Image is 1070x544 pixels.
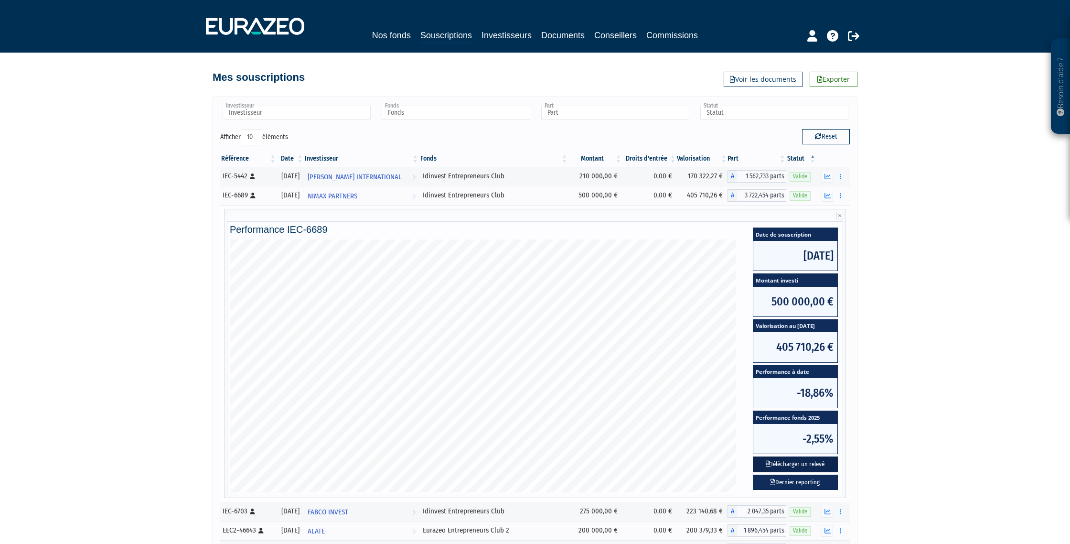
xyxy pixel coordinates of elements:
[724,72,802,87] a: Voir les documents
[753,378,837,408] span: -18,86%
[223,525,273,535] div: EEC2-46643
[412,187,416,205] i: Voir l'investisseur
[728,524,737,537] span: A
[258,528,264,533] i: [Français] Personne physique
[737,189,786,202] span: 3 722,454 parts
[206,18,304,35] img: 1732889491-logotype_eurazeo_blanc_rvb.png
[541,29,585,42] a: Documents
[308,168,402,186] span: [PERSON_NAME] INTERNATIONAL
[308,522,325,540] span: ALATE
[481,29,532,42] a: Investisseurs
[622,151,677,167] th: Droits d'entrée: activer pour trier la colonne par ordre croissant
[280,190,300,200] div: [DATE]
[423,525,566,535] div: Eurazeo Entrepreneurs Club 2
[308,503,348,521] span: FABCO INVEST
[677,502,728,521] td: 223 140,68 €
[677,151,728,167] th: Valorisation: activer pour trier la colonne par ordre croissant
[728,170,786,183] div: A - Idinvest Entrepreneurs Club
[622,167,677,186] td: 0,00 €
[622,502,677,521] td: 0,00 €
[737,524,786,537] span: 1 896,454 parts
[728,505,737,518] span: A
[753,366,837,379] span: Performance à date
[786,151,817,167] th: Statut : activer pour trier la colonne par ordre d&eacute;croissant
[728,189,786,202] div: A - Idinvest Entrepreneurs Club
[223,190,273,200] div: IEC-6689
[412,503,416,521] i: Voir l'investisseur
[568,502,622,521] td: 275 000,00 €
[220,129,288,145] label: Afficher éléments
[790,191,811,200] span: Valide
[568,151,622,167] th: Montant: activer pour trier la colonne par ordre croissant
[568,186,622,205] td: 500 000,00 €
[677,521,728,540] td: 200 379,33 €
[622,186,677,205] td: 0,00 €
[810,72,857,87] a: Exporter
[277,151,304,167] th: Date: activer pour trier la colonne par ordre croissant
[250,509,255,514] i: [Français] Personne physique
[753,287,837,316] span: 500 000,00 €
[568,167,622,186] td: 210 000,00 €
[790,507,811,516] span: Valide
[220,151,277,167] th: Référence : activer pour trier la colonne par ordre croissant
[304,186,419,205] a: NIMAX PARTNERS
[420,29,472,44] a: Souscriptions
[728,189,737,202] span: A
[728,170,737,183] span: A
[677,186,728,205] td: 405 710,26 €
[419,151,569,167] th: Fonds: activer pour trier la colonne par ordre croissant
[304,151,419,167] th: Investisseur: activer pour trier la colonne par ordre croissant
[753,475,838,490] a: Dernier reporting
[230,224,840,235] h4: Performance IEC-6689
[412,168,416,186] i: Voir l'investisseur
[304,502,419,521] a: FABCO INVEST
[423,506,566,516] div: Idinvest Entrepreneurs Club
[737,505,786,518] span: 2 047,35 parts
[304,521,419,540] a: ALATE
[280,171,300,181] div: [DATE]
[1055,44,1066,130] p: Besoin d'aide ?
[568,521,622,540] td: 200 000,00 €
[646,29,698,42] a: Commissions
[308,187,357,205] span: NIMAX PARTNERS
[753,457,838,472] button: Télécharger un relevé
[753,411,837,424] span: Performance fonds 2025
[372,29,411,42] a: Nos fonds
[753,320,837,333] span: Valorisation au [DATE]
[790,526,811,535] span: Valide
[677,167,728,186] td: 170 322,27 €
[753,241,837,271] span: [DATE]
[622,521,677,540] td: 0,00 €
[423,171,566,181] div: Idinvest Entrepreneurs Club
[802,129,850,144] button: Reset
[412,522,416,540] i: Voir l'investisseur
[594,29,637,42] a: Conseillers
[728,151,786,167] th: Part: activer pour trier la colonne par ordre croissant
[250,193,256,198] i: [Français] Personne physique
[790,172,811,181] span: Valide
[280,525,300,535] div: [DATE]
[223,506,273,516] div: IEC-6703
[737,170,786,183] span: 1 562,733 parts
[753,274,837,287] span: Montant investi
[753,332,837,362] span: 405 710,26 €
[304,167,419,186] a: [PERSON_NAME] INTERNATIONAL
[213,72,305,83] h4: Mes souscriptions
[250,174,255,179] i: [Français] Personne physique
[423,190,566,200] div: Idinvest Entrepreneurs Club
[753,424,837,454] span: -2,55%
[753,228,837,241] span: Date de souscription
[241,129,262,145] select: Afficheréléments
[280,506,300,516] div: [DATE]
[728,505,786,518] div: A - Idinvest Entrepreneurs Club
[223,171,273,181] div: IEC-5442
[728,524,786,537] div: A - Eurazeo Entrepreneurs Club 2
